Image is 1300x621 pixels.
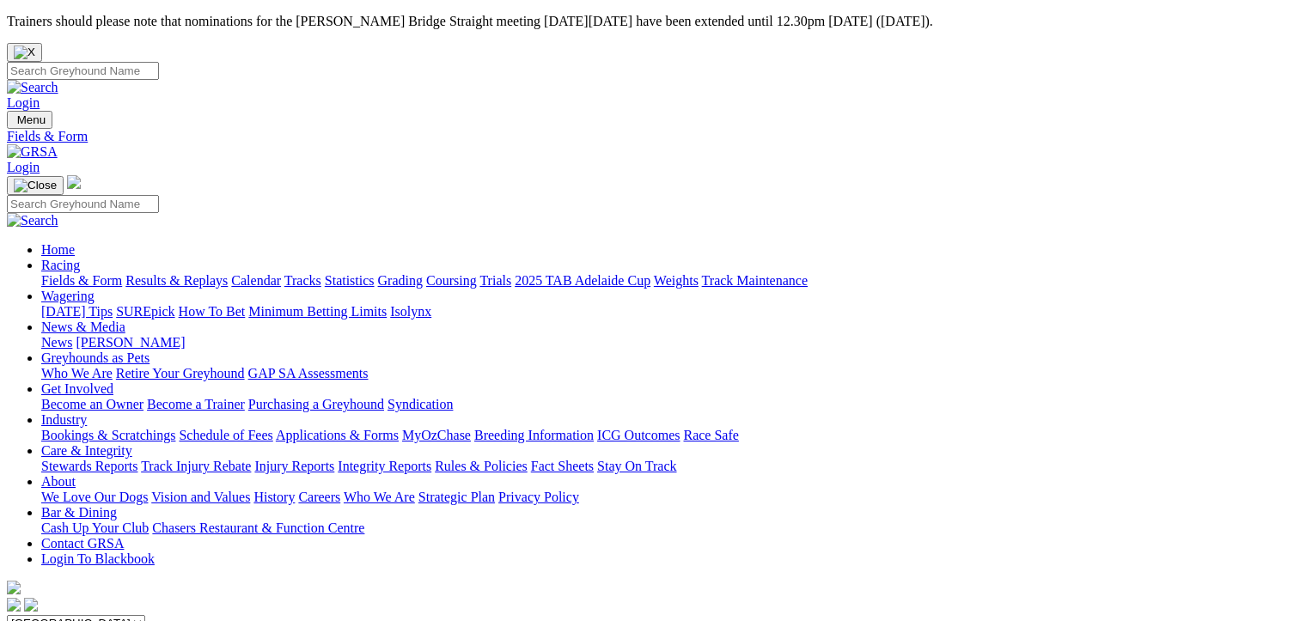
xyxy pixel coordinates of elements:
[597,428,680,442] a: ICG Outcomes
[7,95,40,110] a: Login
[531,459,594,473] a: Fact Sheets
[41,474,76,489] a: About
[67,175,81,189] img: logo-grsa-white.png
[418,490,495,504] a: Strategic Plan
[378,273,423,288] a: Grading
[7,80,58,95] img: Search
[41,428,1293,443] div: Industry
[41,412,87,427] a: Industry
[179,428,272,442] a: Schedule of Fees
[702,273,808,288] a: Track Maintenance
[147,397,245,411] a: Become a Trainer
[41,428,175,442] a: Bookings & Scratchings
[14,179,57,192] img: Close
[254,459,334,473] a: Injury Reports
[41,381,113,396] a: Get Involved
[7,581,21,594] img: logo-grsa-white.png
[14,46,35,59] img: X
[390,304,431,319] a: Isolynx
[402,428,471,442] a: MyOzChase
[7,160,40,174] a: Login
[151,490,250,504] a: Vision and Values
[41,273,1293,289] div: Racing
[7,111,52,129] button: Toggle navigation
[515,273,650,288] a: 2025 TAB Adelaide Cup
[7,43,42,62] button: Close
[41,304,1293,320] div: Wagering
[654,273,699,288] a: Weights
[152,521,364,535] a: Chasers Restaurant & Function Centre
[41,521,1293,536] div: Bar & Dining
[7,14,1293,29] p: Trainers should please note that nominations for the [PERSON_NAME] Bridge Straight meeting [DATE]...
[41,304,113,319] a: [DATE] Tips
[7,195,159,213] input: Search
[179,304,246,319] a: How To Bet
[298,490,340,504] a: Careers
[116,366,245,381] a: Retire Your Greyhound
[41,258,80,272] a: Racing
[338,459,431,473] a: Integrity Reports
[76,335,185,350] a: [PERSON_NAME]
[41,490,1293,505] div: About
[125,273,228,288] a: Results & Replays
[7,62,159,80] input: Search
[41,536,124,551] a: Contact GRSA
[41,350,150,365] a: Greyhounds as Pets
[7,176,64,195] button: Toggle navigation
[474,428,594,442] a: Breeding Information
[41,443,132,458] a: Care & Integrity
[231,273,281,288] a: Calendar
[41,551,155,566] a: Login To Blackbook
[41,289,95,303] a: Wagering
[116,304,174,319] a: SUREpick
[284,273,321,288] a: Tracks
[41,242,75,257] a: Home
[41,366,113,381] a: Who We Are
[435,459,528,473] a: Rules & Policies
[41,397,143,411] a: Become an Owner
[7,213,58,228] img: Search
[41,335,1293,350] div: News & Media
[248,304,387,319] a: Minimum Betting Limits
[7,598,21,612] img: facebook.svg
[597,459,676,473] a: Stay On Track
[41,459,137,473] a: Stewards Reports
[248,397,384,411] a: Purchasing a Greyhound
[141,459,251,473] a: Track Injury Rebate
[24,598,38,612] img: twitter.svg
[276,428,399,442] a: Applications & Forms
[248,366,369,381] a: GAP SA Assessments
[7,129,1293,144] a: Fields & Form
[683,428,738,442] a: Race Safe
[7,144,58,160] img: GRSA
[344,490,415,504] a: Who We Are
[41,320,125,334] a: News & Media
[41,335,72,350] a: News
[41,273,122,288] a: Fields & Form
[325,273,375,288] a: Statistics
[253,490,295,504] a: History
[498,490,579,504] a: Privacy Policy
[17,113,46,126] span: Menu
[41,459,1293,474] div: Care & Integrity
[479,273,511,288] a: Trials
[41,397,1293,412] div: Get Involved
[41,505,117,520] a: Bar & Dining
[426,273,477,288] a: Coursing
[41,521,149,535] a: Cash Up Your Club
[41,366,1293,381] div: Greyhounds as Pets
[388,397,453,411] a: Syndication
[41,490,148,504] a: We Love Our Dogs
